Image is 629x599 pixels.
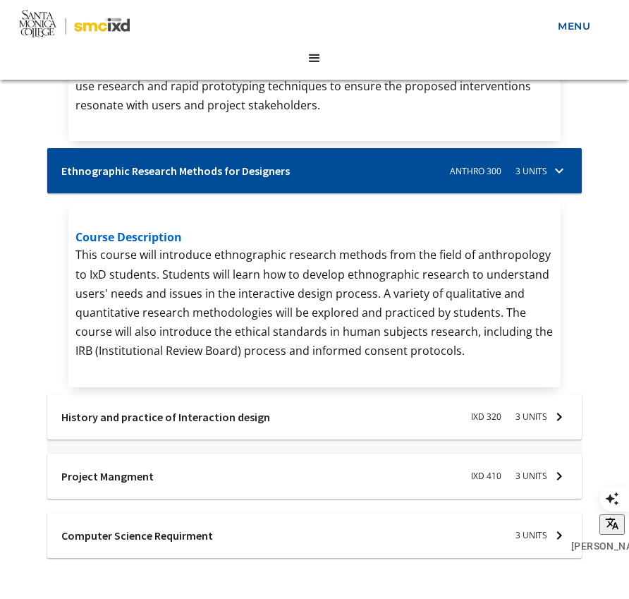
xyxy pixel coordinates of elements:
p: ‍ [75,115,554,134]
h5: course description [75,229,554,246]
p: This course will introduce ethnographic research methods from the field of anthropology to IxD st... [75,246,554,361]
address: menu [293,37,336,79]
p: ‍ [75,361,554,380]
img: Santa Monica College - SMC IxD logo [19,10,130,42]
a: menu [551,13,597,39]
